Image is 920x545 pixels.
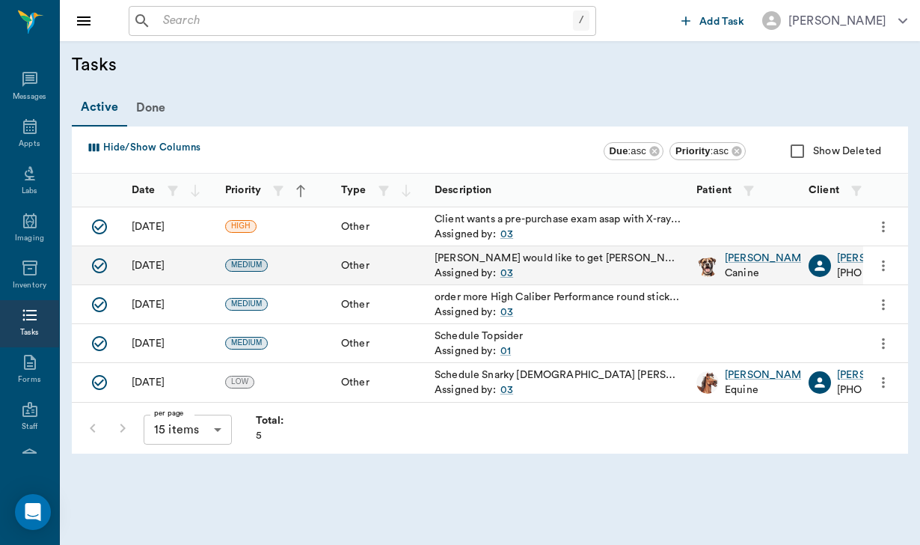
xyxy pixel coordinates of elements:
div: Client wants a pre-purchase exam asap with X-rays. Sent text to Dr. N. 09/24 Horses name is Cash ... [435,212,681,227]
span: : asc [675,145,729,156]
p: Assigned by: [435,266,496,281]
div: Active [72,89,127,127]
a: [PERSON_NAME] [725,368,811,383]
p: Equine [725,383,811,398]
button: more [871,331,895,356]
strong: Patient [696,185,732,195]
h5: Tasks [72,53,464,77]
div: Staff [22,421,37,433]
div: Inventory [13,280,46,291]
span: Other [341,375,369,390]
div: Messages [13,91,47,103]
button: more [871,292,895,317]
a: 03 [500,266,513,281]
span: Other [341,219,369,234]
strong: Description [435,185,492,195]
strong: Total: [256,415,284,426]
a: 03 [500,305,513,320]
span: HIGH [226,221,256,231]
button: Mark Done [85,251,114,281]
span: : asc [610,145,646,156]
p: Canine [725,266,811,281]
button: more [871,214,895,240]
b: Due [610,145,628,156]
p: Assigned by: [435,383,496,398]
a: 03 [500,227,513,242]
strong: Date [132,185,156,195]
button: more [871,370,895,395]
div: Appts [19,138,40,150]
div: [PERSON_NAME] [788,12,886,30]
a: 03 [500,383,513,398]
strong: Type [341,185,367,195]
input: Search [157,10,573,31]
div: 09/22/25 [132,258,165,273]
button: Mark Done [85,329,114,359]
span: Other [341,336,369,351]
div: Forms [18,374,40,386]
div: 5 [256,413,284,443]
span: LOW [226,377,254,387]
button: Mark Done [85,212,114,242]
div: Done [127,90,175,126]
button: Mark Done [85,290,114,320]
label: per page [154,408,184,418]
div: Imaging [15,233,44,244]
span: MEDIUM [226,299,267,309]
span: MEDIUM [226,260,267,270]
div: Tasks [20,327,39,338]
strong: Priority [225,185,261,195]
div: Schedule Topsider [435,329,681,344]
img: Profile Image [696,255,719,277]
strong: Client [809,185,839,195]
div: Labs [22,186,37,197]
b: Priority [675,145,711,156]
div: [PERSON_NAME] would like to get [PERSON_NAME] on your schedule for laser and acupuncture. [435,251,681,266]
div: 15 items [144,415,232,445]
p: Assigned by: [435,227,496,242]
button: Add Task [675,7,750,34]
button: Close drawer [69,6,99,36]
button: Select columns [82,136,204,159]
button: more [871,253,895,278]
p: Assigned by: [435,305,496,320]
div: / [573,10,589,31]
a: [PERSON_NAME] [725,251,811,266]
span: MEDIUM [226,338,267,348]
div: order more High Caliber Performance round stickers [435,290,681,305]
div: Schedule Snarky [DEMOGRAPHIC_DATA] [PERSON_NAME] next trip to [GEOGRAPHIC_DATA] [435,368,681,383]
span: Other [341,258,369,273]
div: 08/14/25 [132,336,165,351]
div: Priority:asc [669,142,746,160]
div: Due:asc [604,142,663,160]
a: 01 [500,344,511,359]
button: Mark Done [85,368,114,398]
button: [PERSON_NAME] [750,7,919,34]
div: Open Intercom Messenger [15,494,51,530]
div: 09/24/25 [132,219,165,234]
div: 09/08/25 [132,297,165,312]
p: Assigned by: [435,344,496,359]
span: Other [341,297,369,312]
img: Profile Image [696,371,719,394]
div: Show Deleted [782,136,881,167]
div: 09/23/25 [132,375,165,390]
